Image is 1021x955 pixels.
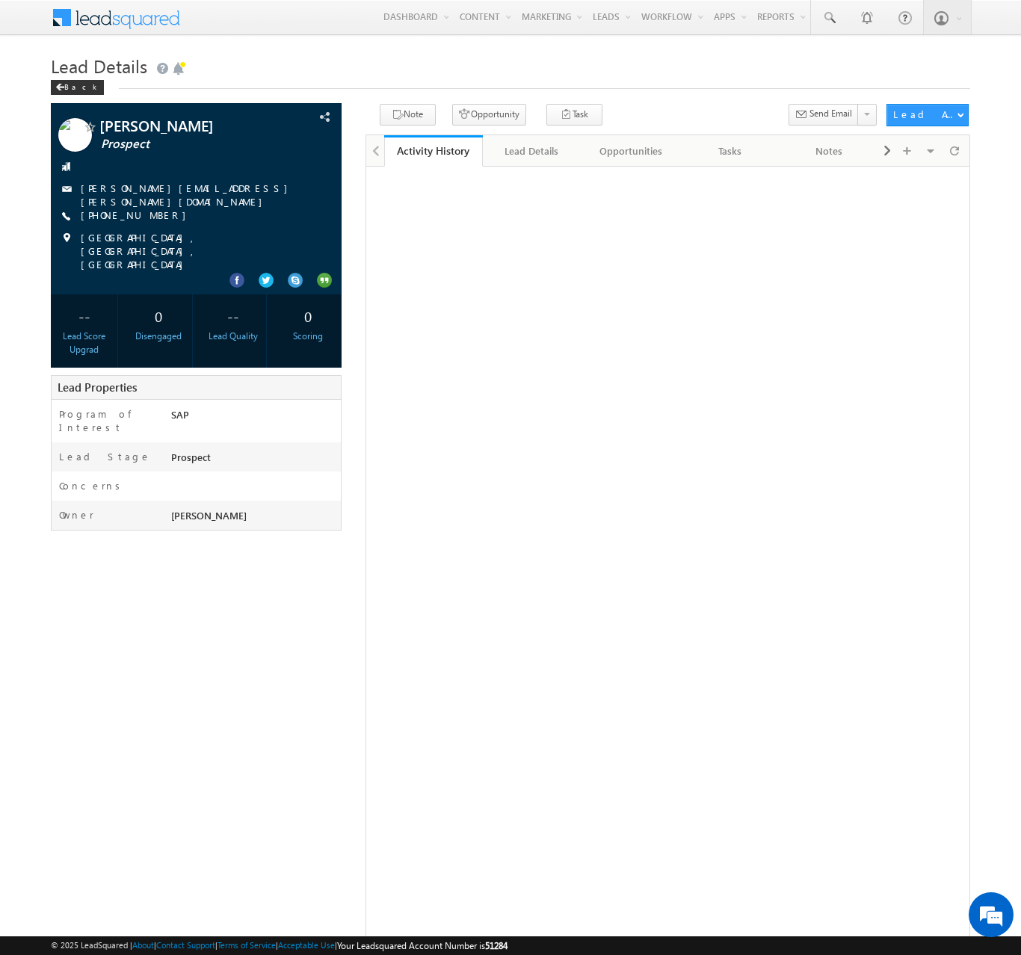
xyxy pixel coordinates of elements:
a: About [132,940,154,950]
span: Lead Properties [58,380,137,395]
div: Prospect [167,450,341,471]
span: 51284 [485,940,508,951]
div: Activity History [395,143,472,158]
div: 0 [278,302,337,330]
a: Tasks [681,135,780,167]
div: Lead Actions [893,108,957,121]
div: Notes [792,142,865,160]
label: Owner [59,508,94,522]
div: Scoring [278,330,337,343]
a: Back [51,79,111,92]
div: SAP [167,407,341,428]
button: Task [546,104,602,126]
div: Tasks [693,142,766,160]
a: Activity History [384,135,483,167]
img: Profile photo [58,118,92,157]
a: Contact Support [156,940,215,950]
div: -- [55,302,114,330]
button: Send Email [789,104,859,126]
div: Back [51,80,104,95]
a: [PERSON_NAME][EMAIL_ADDRESS][PERSON_NAME][DOMAIN_NAME] [81,182,295,208]
span: [PHONE_NUMBER] [81,208,194,223]
label: Program of Interest [59,407,156,434]
div: Lead Quality [204,330,263,343]
span: [PERSON_NAME] [99,118,279,133]
div: Disengaged [129,330,188,343]
a: Acceptable Use [278,940,335,950]
button: Lead Actions [886,104,969,126]
label: Concerns [59,479,126,492]
span: © 2025 LeadSquared | | | | | [51,939,508,953]
span: Send Email [809,107,852,120]
button: Opportunity [452,104,526,126]
div: Opportunities [594,142,667,160]
a: Terms of Service [218,940,276,950]
span: [GEOGRAPHIC_DATA], [GEOGRAPHIC_DATA], [GEOGRAPHIC_DATA] [81,231,315,271]
div: -- [204,302,263,330]
label: Lead Stage [59,450,151,463]
span: Prospect [101,137,280,152]
button: Note [380,104,436,126]
span: Your Leadsquared Account Number is [337,940,508,951]
span: Lead Details [51,54,147,78]
a: Opportunities [582,135,681,167]
a: Lead Details [483,135,582,167]
a: Notes [780,135,878,167]
div: Lead Details [495,142,568,160]
div: Lead Score Upgrad [55,330,114,356]
span: [PERSON_NAME] [171,509,247,522]
div: 0 [129,302,188,330]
